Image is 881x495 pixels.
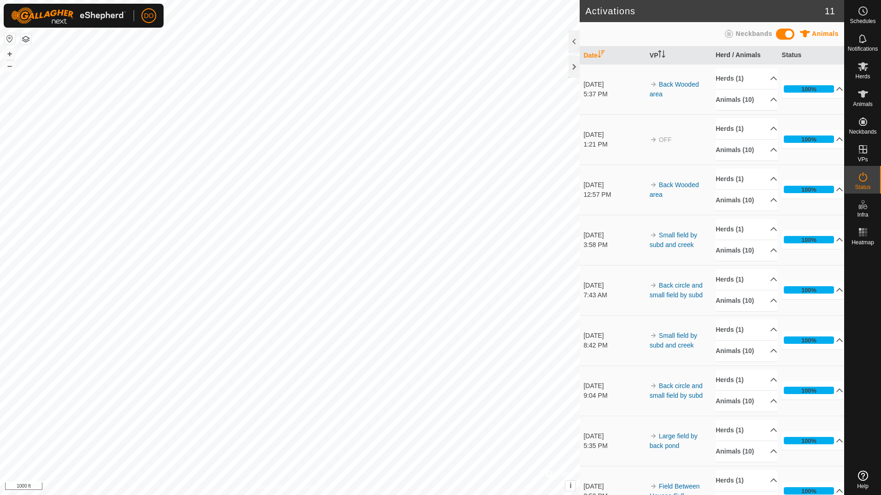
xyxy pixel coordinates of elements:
[858,157,868,162] span: VPs
[598,52,605,59] p-sorticon: Activate to sort
[716,470,777,491] p-accordion-header: Herds (1)
[583,230,645,240] div: [DATE]
[650,81,699,98] a: Back Wooded area
[784,336,834,344] div: 100%
[716,319,777,340] p-accordion-header: Herds (1)
[784,437,834,444] div: 100%
[580,47,646,65] th: Date
[716,140,777,160] p-accordion-header: Animals (10)
[583,391,645,401] div: 9:04 PM
[784,236,834,243] div: 100%
[253,483,288,491] a: Privacy Policy
[659,136,672,143] span: OFF
[583,180,645,190] div: [DATE]
[570,482,571,489] span: i
[716,190,777,211] p-accordion-header: Animals (10)
[565,481,576,491] button: i
[784,387,834,394] div: 100%
[845,467,881,493] a: Help
[782,80,844,98] p-accordion-header: 100%
[782,281,844,299] p-accordion-header: 100%
[784,85,834,93] div: 100%
[716,370,777,390] p-accordion-header: Herds (1)
[855,74,870,79] span: Herds
[583,281,645,290] div: [DATE]
[712,47,778,65] th: Herd / Animals
[650,81,657,88] img: arrow
[857,212,868,218] span: Infra
[11,7,126,24] img: Gallagher Logo
[650,231,697,248] a: Small field by subd and creek
[825,4,835,18] span: 11
[855,184,870,190] span: Status
[850,18,875,24] span: Schedules
[650,483,657,490] img: arrow
[650,432,698,449] a: Large field by back pond
[585,6,824,17] h2: Activations
[583,290,645,300] div: 7:43 AM
[782,331,844,349] p-accordion-header: 100%
[144,11,154,21] span: DO
[782,130,844,148] p-accordion-header: 100%
[778,47,844,65] th: Status
[716,341,777,361] p-accordion-header: Animals (10)
[801,286,816,295] div: 100%
[853,101,873,107] span: Animals
[784,136,834,143] div: 100%
[650,382,703,399] a: Back circle and small field by subd
[716,219,777,240] p-accordion-header: Herds (1)
[801,185,816,194] div: 100%
[716,420,777,441] p-accordion-header: Herds (1)
[650,332,697,349] a: Small field by subd and creek
[583,240,645,250] div: 3:58 PM
[4,48,15,59] button: +
[650,181,699,198] a: Back Wooded area
[736,30,772,37] span: Neckbands
[716,89,777,110] p-accordion-header: Animals (10)
[583,140,645,149] div: 1:21 PM
[583,381,645,391] div: [DATE]
[848,46,878,52] span: Notifications
[784,286,834,294] div: 100%
[4,33,15,44] button: Reset Map
[801,85,816,94] div: 100%
[801,386,816,395] div: 100%
[583,80,645,89] div: [DATE]
[716,118,777,139] p-accordion-header: Herds (1)
[801,336,816,345] div: 100%
[782,381,844,400] p-accordion-header: 100%
[782,431,844,450] p-accordion-header: 100%
[782,180,844,199] p-accordion-header: 100%
[716,269,777,290] p-accordion-header: Herds (1)
[583,482,645,491] div: [DATE]
[583,341,645,350] div: 8:42 PM
[801,436,816,445] div: 100%
[4,60,15,71] button: –
[650,282,657,289] img: arrow
[716,68,777,89] p-accordion-header: Herds (1)
[299,483,326,491] a: Contact Us
[583,89,645,99] div: 5:37 PM
[716,290,777,311] p-accordion-header: Animals (10)
[650,181,657,189] img: arrow
[812,30,839,37] span: Animals
[801,236,816,244] div: 100%
[583,190,645,200] div: 12:57 PM
[650,136,657,143] img: arrow
[650,432,657,440] img: arrow
[650,382,657,389] img: arrow
[852,240,874,245] span: Heatmap
[784,487,834,495] div: 100%
[849,129,876,135] span: Neckbands
[857,483,869,489] span: Help
[650,231,657,239] img: arrow
[716,240,777,261] p-accordion-header: Animals (10)
[583,331,645,341] div: [DATE]
[646,47,712,65] th: VP
[650,282,703,299] a: Back circle and small field by subd
[583,441,645,451] div: 5:35 PM
[583,130,645,140] div: [DATE]
[583,431,645,441] div: [DATE]
[716,169,777,189] p-accordion-header: Herds (1)
[784,186,834,193] div: 100%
